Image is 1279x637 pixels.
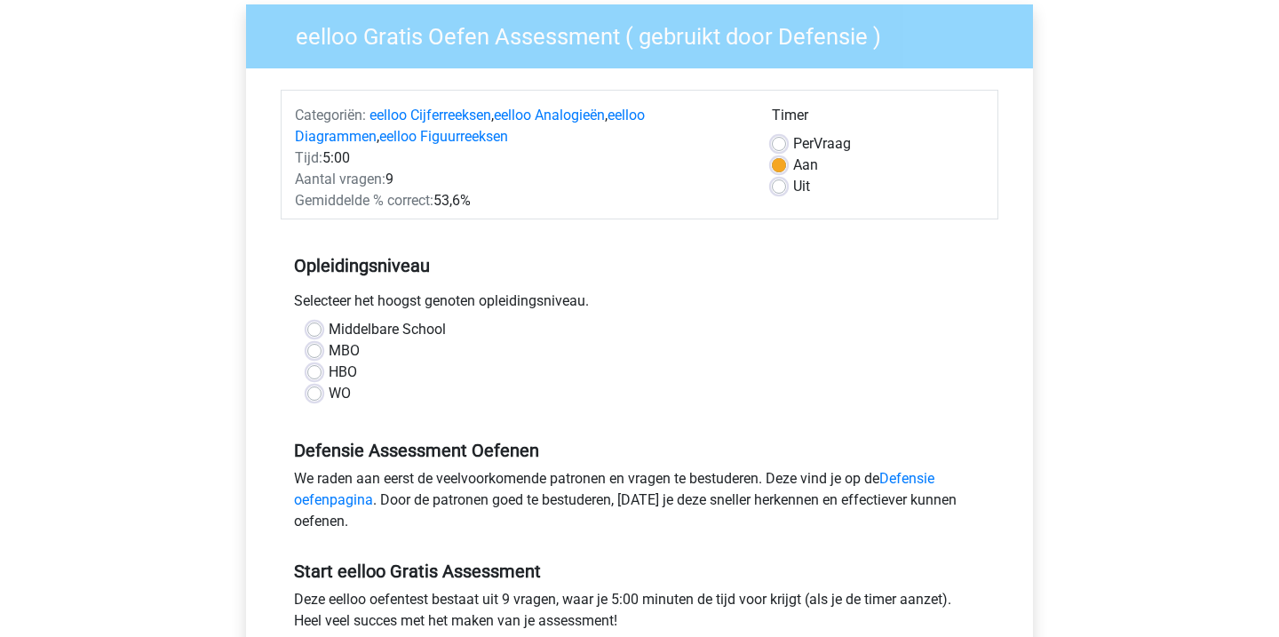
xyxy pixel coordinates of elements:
[329,319,446,340] label: Middelbare School
[329,383,351,404] label: WO
[294,561,985,582] h5: Start eelloo Gratis Assessment
[282,105,759,147] div: , , ,
[281,468,998,539] div: We raden aan eerst de veelvoorkomende patronen en vragen te bestuderen. Deze vind je op de . Door...
[282,190,759,211] div: 53,6%
[329,362,357,383] label: HBO
[295,171,385,187] span: Aantal vragen:
[793,176,810,197] label: Uit
[281,291,998,319] div: Selecteer het hoogst genoten opleidingsniveau.
[379,128,508,145] a: eelloo Figuurreeksen
[282,169,759,190] div: 9
[793,135,814,152] span: Per
[274,16,1020,51] h3: eelloo Gratis Oefen Assessment ( gebruikt door Defensie )
[295,107,366,123] span: Categoriën:
[369,107,491,123] a: eelloo Cijferreeksen
[793,133,851,155] label: Vraag
[793,155,818,176] label: Aan
[295,149,322,166] span: Tijd:
[295,192,433,209] span: Gemiddelde % correct:
[772,105,984,133] div: Timer
[294,248,985,283] h5: Opleidingsniveau
[329,340,360,362] label: MBO
[282,147,759,169] div: 5:00
[494,107,605,123] a: eelloo Analogieën
[294,440,985,461] h5: Defensie Assessment Oefenen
